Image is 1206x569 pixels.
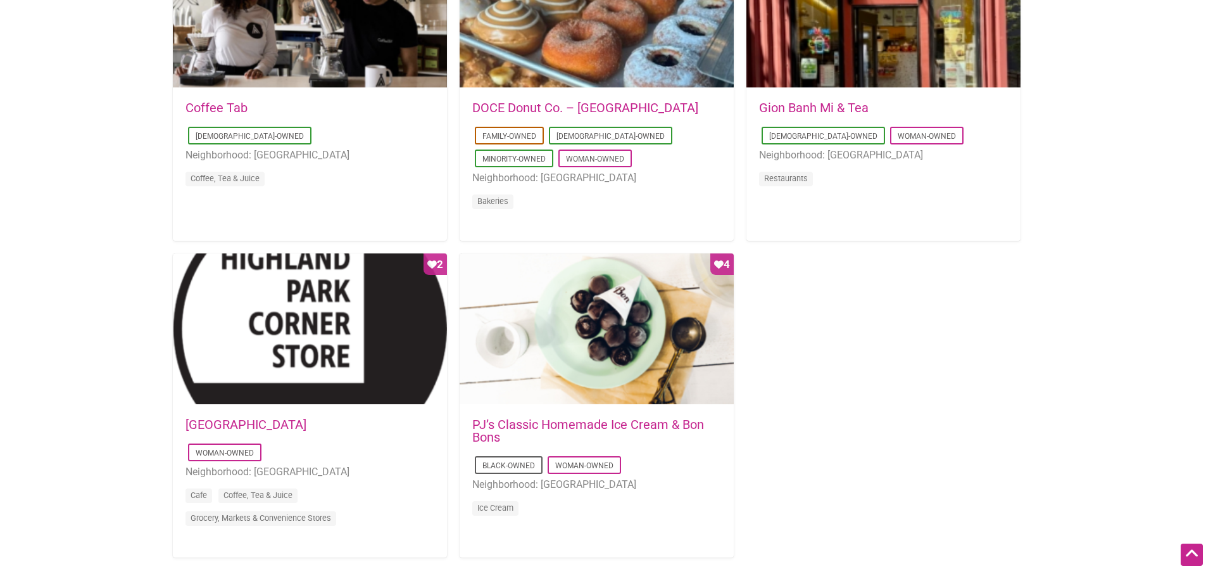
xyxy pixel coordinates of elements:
[477,196,508,206] a: Bakeries
[196,449,254,457] a: Woman-Owned
[185,147,434,163] li: Neighborhood: [GEOGRAPHIC_DATA]
[472,100,698,115] a: DOCE Donut Co. – [GEOGRAPHIC_DATA]
[191,490,207,500] a: Cafe
[223,490,292,500] a: Coffee, Tea & Juice
[764,174,808,183] a: Restaurants
[555,461,613,470] a: Woman-Owned
[191,174,260,183] a: Coffee, Tea & Juice
[185,464,434,480] li: Neighborhood: [GEOGRAPHIC_DATA]
[185,100,248,115] a: Coffee Tab
[566,155,624,163] a: Woman-Owned
[472,417,704,445] a: PJ’s Classic Homemade Ice Cream & Bon Bons
[898,132,956,141] a: Woman-Owned
[482,132,536,141] a: Family-Owned
[191,513,331,523] a: Grocery, Markets & Convenience Stores
[482,461,535,470] a: Black-Owned
[759,100,869,115] a: Gion Banh Mi & Tea
[477,503,513,513] a: Ice Cream
[769,132,877,141] a: [DEMOGRAPHIC_DATA]-Owned
[759,147,1008,163] li: Neighborhood: [GEOGRAPHIC_DATA]
[482,155,546,163] a: Minority-Owned
[1181,544,1203,566] div: Scroll Back to Top
[185,417,306,432] a: [GEOGRAPHIC_DATA]
[556,132,665,141] a: [DEMOGRAPHIC_DATA]-Owned
[472,170,721,186] li: Neighborhood: [GEOGRAPHIC_DATA]
[196,132,304,141] a: [DEMOGRAPHIC_DATA]-Owned
[472,476,721,493] li: Neighborhood: [GEOGRAPHIC_DATA]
